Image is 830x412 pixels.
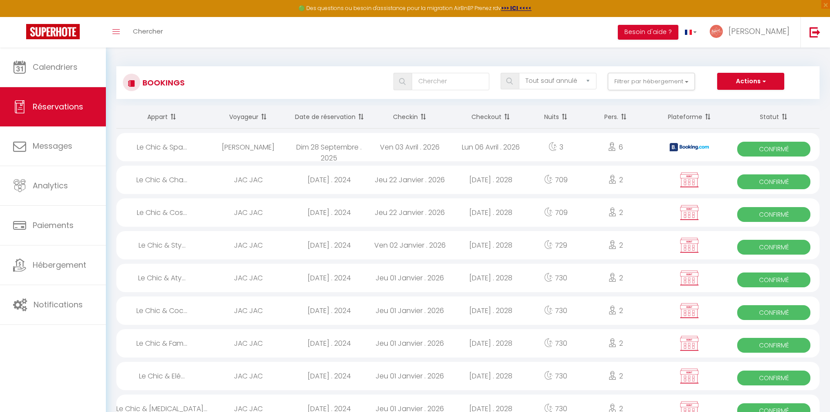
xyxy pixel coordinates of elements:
[810,27,820,37] img: logout
[728,106,820,129] th: Sort by status
[717,73,784,90] button: Actions
[33,180,68,191] span: Analytics
[208,106,289,129] th: Sort by guest
[651,106,728,129] th: Sort by channel
[33,259,86,270] span: Hébergement
[26,24,80,39] img: Super Booking
[728,26,789,37] span: [PERSON_NAME]
[412,73,489,90] input: Chercher
[451,106,532,129] th: Sort by checkout
[710,25,723,38] img: ...
[369,106,451,129] th: Sort by checkin
[33,140,72,151] span: Messages
[501,4,532,12] a: >>> ICI <<<<
[608,73,695,90] button: Filtrer par hébergement
[133,27,163,36] span: Chercher
[33,61,78,72] span: Calendriers
[34,299,83,310] span: Notifications
[288,106,369,129] th: Sort by booking date
[580,106,650,129] th: Sort by people
[531,106,580,129] th: Sort by nights
[126,17,169,48] a: Chercher
[703,17,800,48] a: ... [PERSON_NAME]
[140,73,185,92] h3: Bookings
[618,25,678,40] button: Besoin d'aide ?
[116,106,208,129] th: Sort by rentals
[33,220,74,231] span: Paiements
[33,101,83,112] span: Réservations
